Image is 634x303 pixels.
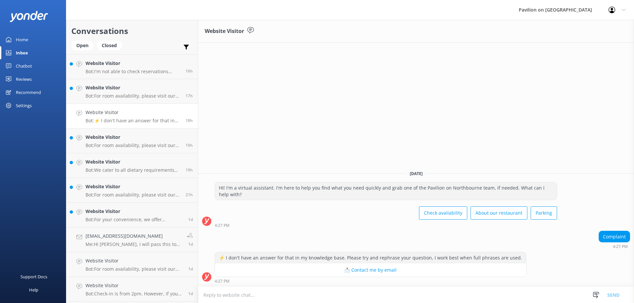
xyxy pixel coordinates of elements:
span: 03:28pm 09-Aug-2025 (UTC +10:00) Australia/Sydney [188,241,193,247]
a: [EMAIL_ADDRESS][DOMAIN_NAME]Me:Hi [PERSON_NAME], I will pass this to our events team and get them... [66,227,198,252]
span: 02:12pm 09-Aug-2025 (UTC +10:00) Australia/Sydney [188,266,193,272]
a: Website VisitorBot:I'm not able to check reservations directly. Please call us within [GEOGRAPHIC... [66,54,198,79]
span: 01:38pm 09-Aug-2025 (UTC +10:00) Australia/Sydney [188,291,193,296]
div: 04:27pm 10-Aug-2025 (UTC +10:00) Australia/Sydney [215,223,557,227]
div: Help [29,283,38,296]
strong: 4:27 PM [215,224,229,227]
div: Open [71,41,93,50]
strong: 4:27 PM [215,279,229,283]
h4: Website Visitor [86,134,181,141]
span: 09:36am 10-Aug-2025 (UTC +10:00) Australia/Sydney [188,217,193,222]
button: 📩 Contact me by email [215,263,526,277]
div: Inbox [16,46,28,59]
div: Chatbot [16,59,32,73]
button: Check availability [419,206,467,220]
h2: Conversations [71,25,193,37]
h4: Website Visitor [86,158,181,166]
h4: Website Visitor [86,109,181,116]
a: Website VisitorBot:We cater to all dietary requirements on our menu, including gluten-free option... [66,153,198,178]
div: 04:27pm 10-Aug-2025 (UTC +10:00) Australia/Sydney [215,279,526,283]
h4: Website Visitor [86,208,183,215]
a: Closed [97,42,125,49]
p: Bot: I'm not able to check reservations directly. Please call us within [GEOGRAPHIC_DATA] on 02 6... [86,69,181,75]
span: [DATE] [406,171,427,176]
a: Open [71,42,97,49]
div: ⚡ I don't have an answer for that in my knowledge base. Please try and rephrase your question, I ... [215,252,526,263]
div: Home [16,33,28,46]
a: Website VisitorBot:For your convenience, we offer complimentary onsite un-covered parking. It inc... [66,203,198,227]
p: Me: Hi [PERSON_NAME], I will pass this to our events team and get them to contact you ASAP, they ... [86,241,182,247]
a: Website VisitorBot:Check-in is from 2pm. However, if you arrive earlier and a room is available, ... [66,277,198,302]
p: Bot: For room availability, please visit our website at [URL][DOMAIN_NAME]. [86,93,181,99]
p: Bot: For room availability, please visit our website at [URL][DOMAIN_NAME]. [86,192,181,198]
button: Parking [531,206,557,220]
span: 01:15pm 10-Aug-2025 (UTC +10:00) Australia/Sydney [186,192,193,197]
h4: Website Visitor [86,60,181,67]
a: Website VisitorBot:For room availability, please visit our website: [URL][DOMAIN_NAME].19h [66,129,198,153]
span: 02:38pm 10-Aug-2025 (UTC +10:00) Australia/Sydney [186,167,193,173]
a: Website VisitorBot:For room availability, please visit our website at [URL][DOMAIN_NAME].21h [66,178,198,203]
p: Bot: For room availability, please visit our website: [URL][DOMAIN_NAME]. [86,142,181,148]
span: 04:27pm 10-Aug-2025 (UTC +10:00) Australia/Sydney [186,118,193,123]
p: Bot: We cater to all dietary requirements on our menu, including gluten-free options. You can vie... [86,167,181,173]
span: 04:54pm 10-Aug-2025 (UTC +10:00) Australia/Sydney [186,93,193,99]
p: Bot: For room availability, please visit our website at [URL][DOMAIN_NAME]. [86,266,183,272]
a: Website VisitorBot:For room availability, please visit our website at [URL][DOMAIN_NAME].1d [66,252,198,277]
div: HI! I'm a virtual assistant. I'm here to help you find what you need quickly and grab one of the ... [215,182,557,200]
div: Recommend [16,86,41,99]
h4: Website Visitor [86,183,181,190]
p: Bot: ⚡ I don't have an answer for that in my knowledge base. Please try and rephrase your questio... [86,118,181,124]
img: yonder-white-logo.png [10,11,48,22]
div: Closed [97,41,122,50]
h4: [EMAIL_ADDRESS][DOMAIN_NAME] [86,232,182,240]
strong: 4:27 PM [613,245,628,249]
p: Bot: Check-in is from 2pm. However, if you arrive earlier and a room is available, we will check ... [86,291,183,297]
div: Reviews [16,73,32,86]
h4: Website Visitor [86,282,183,289]
div: Support Docs [20,270,47,283]
a: Website VisitorBot:For room availability, please visit our website at [URL][DOMAIN_NAME].17h [66,79,198,104]
p: Bot: For your convenience, we offer complimentary onsite un-covered parking. It includes space fo... [86,217,183,223]
h4: Website Visitor [86,257,183,264]
button: About our restaurant [471,206,527,220]
div: Settings [16,99,32,112]
span: 06:15pm 10-Aug-2025 (UTC +10:00) Australia/Sydney [186,68,193,74]
div: 04:27pm 10-Aug-2025 (UTC +10:00) Australia/Sydney [599,244,630,249]
div: Complaint [599,231,630,242]
h3: Website Visitor [205,27,244,36]
span: 03:01pm 10-Aug-2025 (UTC +10:00) Australia/Sydney [186,142,193,148]
h4: Website Visitor [86,84,181,91]
a: Website VisitorBot:⚡ I don't have an answer for that in my knowledge base. Please try and rephras... [66,104,198,129]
